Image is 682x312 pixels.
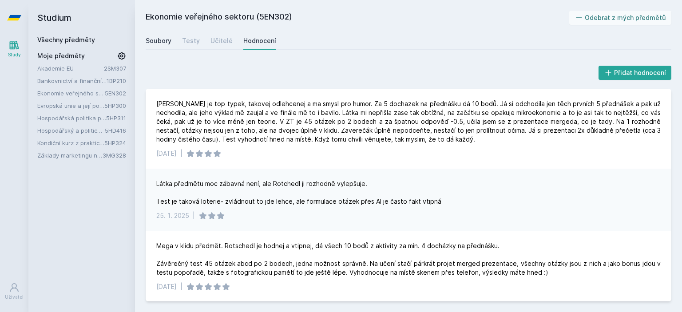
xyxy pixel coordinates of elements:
[210,32,233,50] a: Učitelé
[2,36,27,63] a: Study
[104,102,126,109] a: 5HP300
[243,32,276,50] a: Hodnocení
[5,294,24,300] div: Uživatel
[37,89,105,98] a: Ekonomie veřejného sektoru
[146,32,171,50] a: Soubory
[2,278,27,305] a: Uživatel
[37,126,105,135] a: Hospodářský a politický vývoj Evropy ve 20.století
[37,138,104,147] a: Kondiční kurz z praktické hospodářské politiky
[105,127,126,134] a: 5HD416
[37,36,95,43] a: Všechny předměty
[243,36,276,45] div: Hodnocení
[180,282,182,291] div: |
[146,11,569,25] h2: Ekonomie veřejného sektoru (5EN302)
[599,66,672,80] button: Přidat hodnocení
[104,139,126,146] a: 5HP324
[146,36,171,45] div: Soubory
[156,282,177,291] div: [DATE]
[156,149,177,158] div: [DATE]
[103,152,126,159] a: 3MG328
[569,11,672,25] button: Odebrat z mých předmětů
[156,99,661,144] div: [PERSON_NAME] je top typek, takovej odlehcenej a ma smysl pro humor. Za 5 dochazek na přednášku d...
[37,76,107,85] a: Bankovnictví a finanční instituce
[106,115,126,122] a: 5HP311
[37,114,106,122] a: Hospodářská politika pro země bohaté na přírodní zdroje
[210,36,233,45] div: Učitelé
[37,64,104,73] a: Akademie EU
[193,211,195,220] div: |
[8,51,21,58] div: Study
[37,151,103,160] a: Základy marketingu na internetu
[37,51,85,60] span: Moje předměty
[37,101,104,110] a: Evropská unie a její politiky
[107,77,126,84] a: 1BP210
[105,90,126,97] a: 5EN302
[182,36,200,45] div: Testy
[156,211,189,220] div: 25. 1. 2025
[156,241,661,277] div: Mega v klidu předmět. Rotschedl je hodnej a vtipnej, dá všech 10 bodů z aktivity za min. 4 docház...
[180,149,182,158] div: |
[182,32,200,50] a: Testy
[156,179,441,206] div: Látka předmětu moc zábavná není, ale Rotchedl ji rozhodně vylepšuje. Test je taková loterie- zvlá...
[104,65,126,72] a: 2SM307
